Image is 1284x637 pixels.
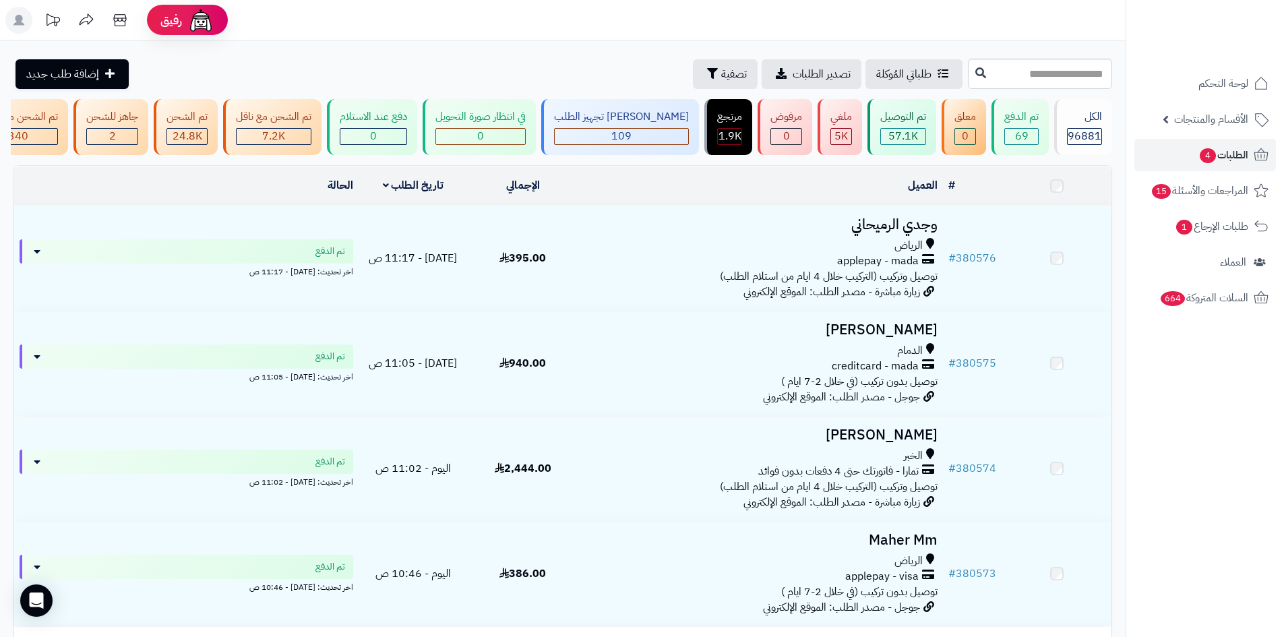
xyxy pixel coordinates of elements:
span: الرياض [894,553,923,569]
h3: [PERSON_NAME] [583,322,938,338]
span: [DATE] - 11:17 ص [369,250,457,266]
span: 96881 [1068,128,1101,144]
span: 0 [783,128,790,144]
div: في انتظار صورة التحويل [435,109,526,125]
span: 5K [834,128,848,144]
span: زيارة مباشرة - مصدر الطلب: الموقع الإلكتروني [743,494,920,510]
h3: Maher Mm [583,533,938,548]
div: دفع عند الاستلام [340,109,407,125]
span: تصدير الطلبات [793,66,851,82]
span: توصيل وتركيب (التركيب خلال 4 ايام من استلام الطلب) [720,268,938,284]
a: تصدير الطلبات [762,59,861,89]
a: تم التوصيل 57.1K [865,99,939,155]
span: السلات المتروكة [1159,289,1248,307]
span: 0 [477,128,484,144]
a: العملاء [1134,246,1276,278]
div: تم التوصيل [880,109,926,125]
span: توصيل بدون تركيب (في خلال 2-7 ايام ) [781,584,938,600]
span: الطلبات [1198,146,1248,164]
a: السلات المتروكة664 [1134,282,1276,314]
span: 386.00 [499,566,546,582]
img: logo-2.png [1192,10,1271,38]
span: اليوم - 10:46 ص [375,566,451,582]
div: 2 [87,129,137,144]
div: اخر تحديث: [DATE] - 11:17 ص [20,264,353,278]
div: 69 [1005,129,1038,144]
a: طلباتي المُوكلة [865,59,962,89]
span: طلباتي المُوكلة [876,66,931,82]
span: لوحة التحكم [1198,74,1248,93]
span: جوجل - مصدر الطلب: الموقع الإلكتروني [763,599,920,615]
div: تم الشحن مع ناقل [236,109,311,125]
span: جوجل - مصدر الطلب: الموقع الإلكتروني [763,389,920,405]
span: 109 [611,128,632,144]
a: طلبات الإرجاع1 [1134,210,1276,243]
div: 0 [955,129,975,144]
span: 0 [962,128,969,144]
div: 7222 [237,129,311,144]
a: تم الدفع 69 [989,99,1051,155]
span: 7.2K [262,128,285,144]
div: مرفوض [770,109,802,125]
a: تم الشحن 24.8K [151,99,220,155]
span: رفيق [160,12,182,28]
span: 2,444.00 [495,460,551,477]
div: اخر تحديث: [DATE] - 10:46 ص [20,579,353,593]
div: 57096 [881,129,925,144]
div: تم الشحن [166,109,208,125]
a: مرتجع 1.9K [702,99,755,155]
span: تم الدفع [315,245,345,258]
div: 4999 [831,129,851,144]
a: جاهز للشحن 2 [71,99,151,155]
span: 1.9K [719,128,741,144]
div: معلق [954,109,976,125]
div: ملغي [830,109,852,125]
div: جاهز للشحن [86,109,138,125]
span: 57.1K [888,128,918,144]
span: زيارة مباشرة - مصدر الطلب: الموقع الإلكتروني [743,284,920,300]
span: 15 [1151,183,1171,200]
span: 1 [1175,219,1193,235]
span: الخبر [904,448,923,464]
img: ai-face.png [187,7,214,34]
span: تم الدفع [315,350,345,363]
div: 0 [771,129,801,144]
span: 940.00 [499,355,546,371]
span: المراجعات والأسئلة [1151,181,1248,200]
div: اخر تحديث: [DATE] - 11:05 ص [20,369,353,383]
button: تصفية [693,59,758,89]
a: لوحة التحكم [1134,67,1276,100]
div: Open Intercom Messenger [20,584,53,617]
a: العميل [908,177,938,193]
span: تم الدفع [315,560,345,574]
h3: [PERSON_NAME] [583,427,938,443]
div: 109 [555,129,688,144]
span: 340 [8,128,28,144]
a: #380576 [948,250,996,266]
span: 2 [109,128,116,144]
span: 24.8K [173,128,202,144]
span: applepay - visa [845,569,919,584]
span: طلبات الإرجاع [1175,217,1248,236]
div: 24768 [167,129,207,144]
a: [PERSON_NAME] تجهيز الطلب 109 [539,99,702,155]
a: ملغي 5K [815,99,865,155]
a: إضافة طلب جديد [16,59,129,89]
span: اليوم - 11:02 ص [375,460,451,477]
a: #380575 [948,355,996,371]
span: 395.00 [499,250,546,266]
a: #380574 [948,460,996,477]
span: [DATE] - 11:05 ص [369,355,457,371]
span: 664 [1160,291,1186,307]
span: الدمام [897,343,923,359]
div: 0 [340,129,406,144]
a: الطلبات4 [1134,139,1276,171]
div: الكل [1067,109,1102,125]
span: # [948,355,956,371]
a: تحديثات المنصة [36,7,69,37]
span: العملاء [1220,253,1246,272]
span: 69 [1015,128,1029,144]
a: #380573 [948,566,996,582]
a: تم الشحن مع ناقل 7.2K [220,99,324,155]
div: اخر تحديث: [DATE] - 11:02 ص [20,474,353,488]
